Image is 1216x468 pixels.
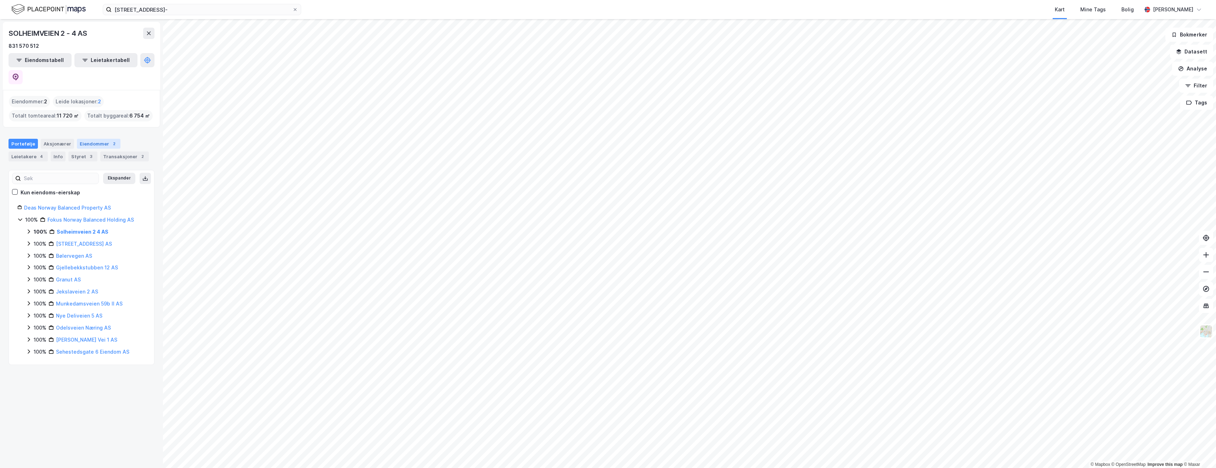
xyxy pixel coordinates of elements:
div: Bolig [1121,5,1134,14]
div: Kart [1055,5,1065,14]
img: Z [1199,325,1213,338]
div: Transaksjoner [100,152,149,161]
div: 100% [34,240,46,248]
button: Filter [1179,79,1213,93]
a: [STREET_ADDRESS] AS [56,241,112,247]
div: 100% [34,275,46,284]
div: 2 [111,140,118,147]
input: Søk [21,173,98,184]
div: Eiendommer : [9,96,50,107]
div: 100% [25,216,38,224]
div: 4 [38,153,45,160]
div: 2 [139,153,146,160]
a: [PERSON_NAME] Vei 1 AS [56,337,117,343]
div: 100% [34,348,46,356]
span: 2 [44,97,47,106]
iframe: Chat Widget [1181,434,1216,468]
a: Improve this map [1148,462,1183,467]
div: Portefølje [9,139,38,149]
div: Totalt byggareal : [84,110,153,121]
a: Fokus Norway Balanced Holding AS [47,217,134,223]
div: 3 [88,153,95,160]
div: 100% [34,336,46,344]
button: Ekspander [103,173,135,184]
a: Jekslaveien 2 AS [56,289,98,295]
a: Mapbox [1091,462,1110,467]
a: Solheimveien 2 4 AS [57,229,108,235]
input: Søk på adresse, matrikkel, gårdeiere, leietakere eller personer [112,4,292,15]
button: Leietakertabell [74,53,137,67]
div: 100% [34,228,47,236]
div: Eiendommer [77,139,120,149]
span: 2 [98,97,101,106]
div: 100% [34,324,46,332]
div: 100% [34,263,46,272]
button: Bokmerker [1165,28,1213,42]
div: [PERSON_NAME] [1153,5,1193,14]
button: Analyse [1172,62,1213,76]
div: 100% [34,312,46,320]
div: Styret [68,152,97,161]
button: Datasett [1170,45,1213,59]
div: Mine Tags [1080,5,1106,14]
div: Aksjonærer [41,139,74,149]
span: 6 754 ㎡ [129,112,150,120]
div: Info [51,152,66,161]
a: Granut AS [56,276,81,282]
div: 100% [34,252,46,260]
img: logo.f888ab2527a4732fd821a326f86c7f29.svg [11,3,86,16]
a: Munkedamsveien 59b II AS [56,301,123,307]
div: SOLHEIMVEIEN 2 - 4 AS [9,28,89,39]
div: 100% [34,287,46,296]
a: Odelsveien Næring AS [56,325,111,331]
a: Gjellebekkstubben 12 AS [56,264,118,270]
div: Leietakere [9,152,48,161]
div: Totalt tomteareal : [9,110,81,121]
a: Deas Norway Balanced Property AS [24,205,111,211]
div: Leide lokasjoner : [53,96,104,107]
a: Nye Deliveien 5 AS [56,313,102,319]
div: Kun eiendoms-eierskap [21,188,80,197]
button: Eiendomstabell [9,53,72,67]
a: Sehestedsgate 6 Eiendom AS [56,349,129,355]
button: Tags [1180,96,1213,110]
div: 100% [34,299,46,308]
a: OpenStreetMap [1111,462,1146,467]
span: 11 720 ㎡ [57,112,79,120]
a: Bølervegen AS [56,253,92,259]
div: 831 570 512 [9,42,39,50]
